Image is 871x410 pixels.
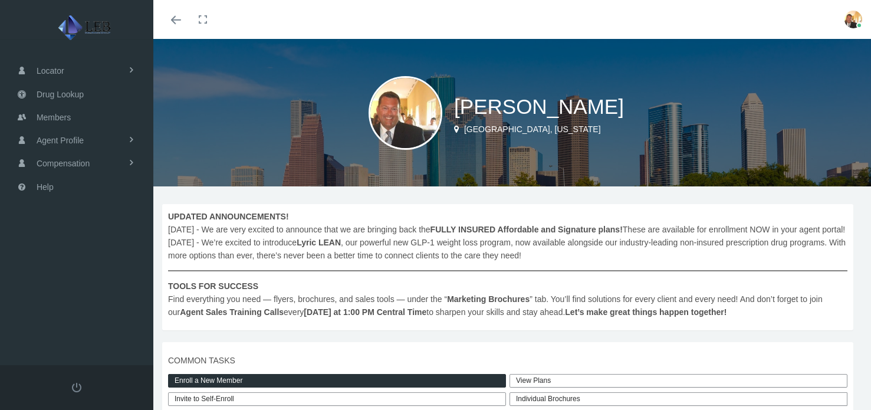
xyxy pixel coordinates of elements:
[37,176,54,198] span: Help
[369,76,442,150] img: S_Profile_Picture_8771.jpg
[37,60,64,82] span: Locator
[510,374,847,388] a: View Plans
[37,152,90,175] span: Compensation
[168,354,847,367] span: COMMON TASKS
[168,212,289,221] b: UPDATED ANNOUNCEMENTS!
[464,124,601,134] span: [GEOGRAPHIC_DATA], [US_STATE]
[15,13,157,42] img: LEB INSURANCE GROUP
[37,129,84,152] span: Agent Profile
[304,307,426,317] b: [DATE] at 1:00 PM Central Time
[168,210,847,319] span: [DATE] - We are very excited to announce that we are bringing back the These are available for en...
[168,392,506,406] a: Invite to Self-Enroll
[168,281,258,291] b: TOOLS FOR SUCCESS
[37,106,71,129] span: Members
[565,307,727,317] b: Let’s make great things happen together!
[430,225,623,234] b: FULLY INSURED Affordable and Signature plans!
[447,294,530,304] b: Marketing Brochures
[510,392,847,406] div: Individual Brochures
[180,307,284,317] b: Agent Sales Training Calls
[454,95,624,118] span: [PERSON_NAME]
[37,83,84,106] span: Drug Lookup
[844,11,862,28] img: S_Profile_Picture_8771.jpg
[297,238,341,247] b: Lyric LEAN
[168,374,506,388] a: Enroll a New Member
